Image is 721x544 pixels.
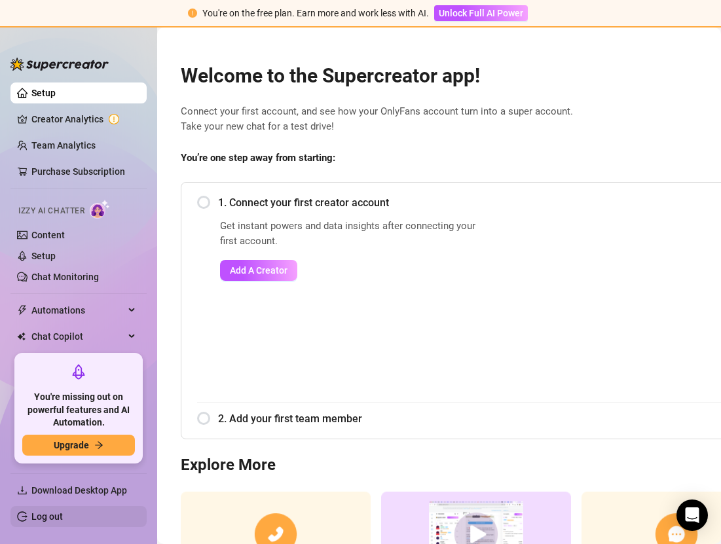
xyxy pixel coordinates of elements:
[10,58,109,71] img: logo-BBDzfeDw.svg
[31,230,65,240] a: Content
[17,305,28,316] span: thunderbolt
[31,251,56,261] a: Setup
[220,260,484,281] a: Add A Creator
[220,219,484,249] span: Get instant powers and data insights after connecting your first account.
[31,300,124,321] span: Automations
[18,205,84,217] span: Izzy AI Chatter
[31,161,136,182] a: Purchase Subscription
[31,88,56,98] a: Setup
[181,152,335,164] strong: You’re one step away from starting:
[31,272,99,282] a: Chat Monitoring
[22,391,135,429] span: You're missing out on powerful features and AI Automation.
[31,109,136,130] a: Creator Analytics exclamation-circle
[31,326,124,347] span: Chat Copilot
[31,140,96,151] a: Team Analytics
[71,364,86,380] span: rocket
[54,440,89,450] span: Upgrade
[188,9,197,18] span: exclamation-circle
[94,441,103,450] span: arrow-right
[31,485,127,496] span: Download Desktop App
[439,8,523,18] span: Unlock Full AI Power
[202,8,429,18] span: You're on the free plan. Earn more and work less with AI.
[90,200,110,219] img: AI Chatter
[434,8,528,18] a: Unlock Full AI Power
[434,5,528,21] button: Unlock Full AI Power
[220,260,297,281] button: Add A Creator
[31,511,63,522] a: Log out
[17,485,28,496] span: download
[17,332,26,341] img: Chat Copilot
[22,435,135,456] button: Upgradearrow-right
[676,499,708,531] div: Open Intercom Messenger
[230,265,287,276] span: Add A Creator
